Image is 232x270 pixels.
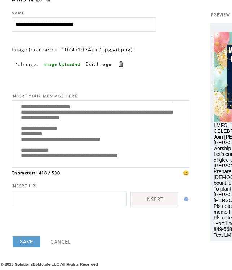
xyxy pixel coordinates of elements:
[130,192,178,206] a: INSERT
[51,239,71,245] a: CANCEL
[12,183,38,188] span: INSERT URL
[183,170,189,176] span: 😀
[1,262,98,266] span: © 2025 SolutionsByMobile LLC All Rights Reserved
[44,62,81,67] span: Image Uploaded
[211,12,230,17] span: PREVIEW
[12,170,60,175] span: Characters: 418 / 500
[12,10,25,16] span: NAME
[21,61,39,67] span: Image:
[12,93,77,99] span: INSERT YOUR MESSAGE HERE
[16,62,20,67] span: 1.
[13,236,40,247] a: SAVE
[12,46,134,53] span: Image (max size of 1024x1024px / jpg,gif,png):
[86,61,112,67] a: Edit Image
[117,61,124,67] a: Delete this item
[182,197,188,201] img: help.gif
